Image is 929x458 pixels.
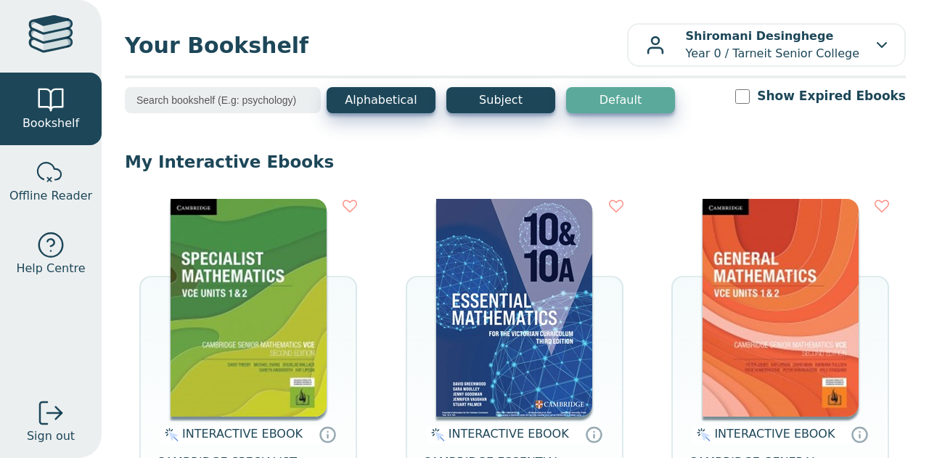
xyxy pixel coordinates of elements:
p: Year 0 / Tarneit Senior College [686,28,859,62]
a: Interactive eBooks are accessed online via the publisher’s portal. They contain interactive resou... [851,425,868,443]
button: Alphabetical [327,87,435,113]
img: c73ad0a8-978e-426c-b21c-151ed1328b9f.jpg [171,199,327,417]
span: Help Centre [16,260,85,277]
input: Search bookshelf (E.g: psychology) [125,87,321,113]
img: e920e146-8ea0-4a4e-8c24-e9663483d7bb.jpg [703,199,859,417]
span: Sign out [27,428,75,445]
a: Interactive eBooks are accessed online via the publisher’s portal. They contain interactive resou... [585,425,602,443]
button: Subject [446,87,555,113]
b: Shiromani Desinghege [686,29,834,43]
button: Default [566,87,675,113]
img: interactive.svg [427,426,445,443]
p: My Interactive Ebooks [125,151,906,173]
span: Bookshelf [22,115,79,132]
label: Show Expired Ebooks [757,87,906,105]
button: Shiromani DesinghegeYear 0 / Tarneit Senior College [627,23,906,67]
img: interactive.svg [160,426,179,443]
img: 98d34050-ddd8-4ea8-902b-4694f0530282.jpg [436,199,592,417]
span: INTERACTIVE EBOOK [182,427,303,441]
a: Interactive eBooks are accessed online via the publisher’s portal. They contain interactive resou... [319,425,336,443]
span: Your Bookshelf [125,29,627,62]
span: INTERACTIVE EBOOK [714,427,835,441]
span: Offline Reader [9,187,92,205]
span: INTERACTIVE EBOOK [449,427,569,441]
img: interactive.svg [692,426,711,443]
